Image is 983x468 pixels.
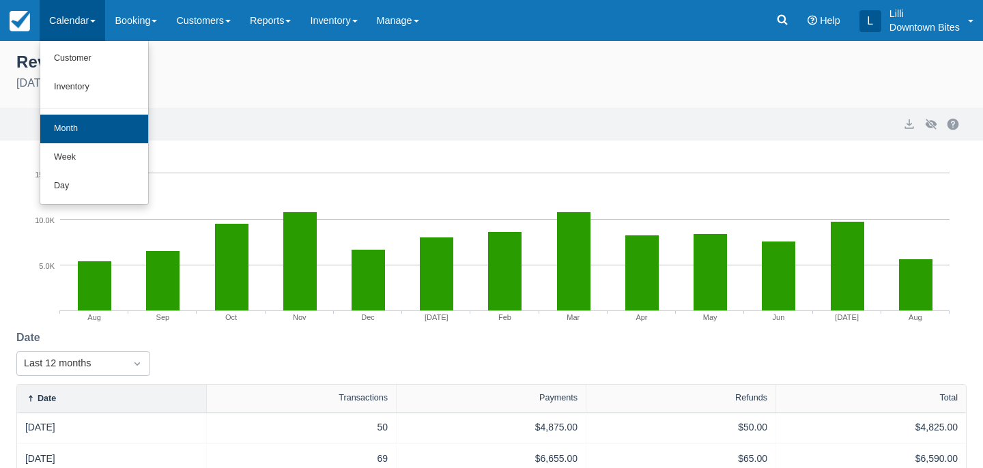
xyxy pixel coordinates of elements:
[595,452,767,466] div: $65.00
[25,452,55,466] a: [DATE]
[215,420,388,435] div: 50
[567,313,580,321] tspan: Mar
[24,356,118,371] div: Last 12 months
[889,20,960,34] p: Downtown Bites
[38,394,56,403] div: Date
[40,73,148,102] a: Inventory
[293,313,307,321] tspan: Nov
[40,41,149,205] ul: Calendar
[10,11,30,31] img: checkfront-main-nav-mini-logo.png
[215,452,388,466] div: 69
[25,420,55,435] a: [DATE]
[735,393,767,403] div: Refunds
[808,16,817,25] i: Help
[339,393,388,403] div: Transactions
[88,313,102,321] tspan: Aug
[156,313,170,321] tspan: Sep
[784,420,958,435] div: $4,825.00
[40,172,148,201] a: Day
[225,313,237,321] tspan: Oct
[40,143,148,172] a: Week
[16,49,967,72] div: Revenue
[836,313,859,321] tspan: [DATE]
[40,115,148,143] a: Month
[909,313,922,321] tspan: Aug
[35,216,55,224] tspan: 10.0K
[773,313,785,321] tspan: Jun
[16,75,967,91] div: [DATE] - [DATE]
[498,313,511,321] tspan: Feb
[40,44,148,73] a: Customer
[636,313,648,321] tspan: Apr
[859,10,881,32] div: L
[35,171,55,179] tspan: 15.0K
[405,452,578,466] div: $6,655.00
[425,313,448,321] tspan: [DATE]
[820,15,840,26] span: Help
[362,313,375,321] tspan: Dec
[595,420,767,435] div: $50.00
[889,7,960,20] p: Lilli
[405,420,578,435] div: $4,875.00
[901,116,917,132] button: export
[130,357,144,370] span: Dropdown icon
[40,262,55,270] tspan: 5.0K
[703,313,717,321] tspan: May
[784,452,958,466] div: $6,590.00
[539,393,578,403] div: Payments
[939,393,958,403] div: Total
[16,330,46,346] label: Date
